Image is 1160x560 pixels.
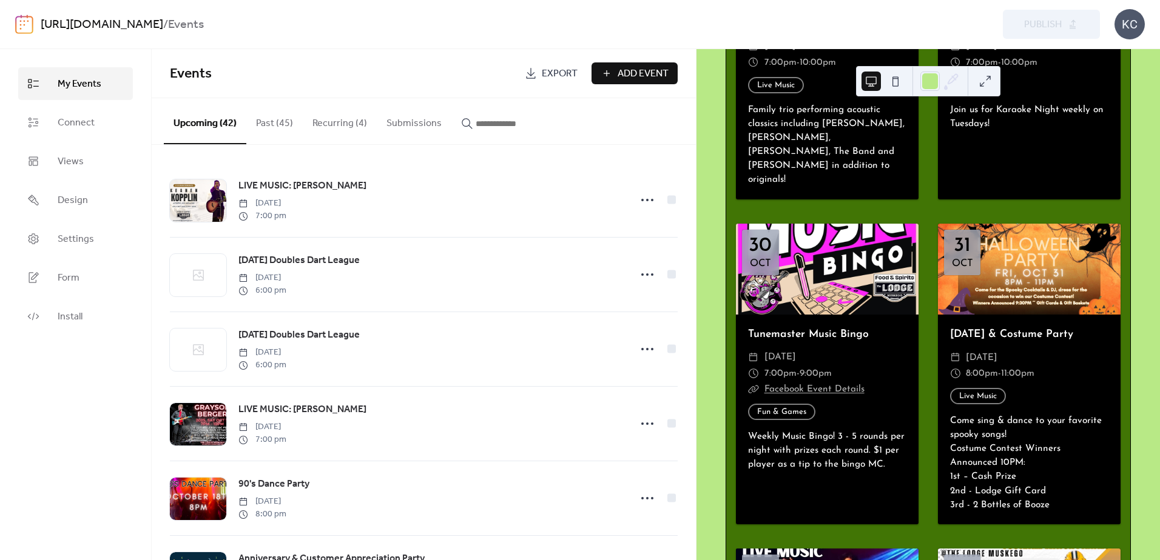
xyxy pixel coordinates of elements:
a: Views [18,145,133,178]
span: - [797,365,800,381]
span: Settings [58,232,94,247]
span: 7:00 pm [238,433,286,446]
div: Oct [750,259,771,269]
span: 8:00 pm [238,508,286,521]
a: LIVE MUSIC: [PERSON_NAME] [238,402,366,418]
div: Weekly Music Bingo! 3 - 5 rounds per night with prizes each round. $1 per player as a tip to the ... [736,430,919,472]
span: [DATE] [238,495,286,508]
span: [DATE] [966,350,997,365]
div: Join us for Karaoke Night weekly on Tuesdays! [938,103,1121,131]
div: Oct [952,259,973,269]
span: 11:00pm [1001,365,1034,381]
span: [DATE] [238,197,286,210]
div: [DATE] & Costume Party [938,327,1121,342]
button: Add Event [592,62,678,84]
span: 9:00pm [800,365,832,381]
span: 6:00 pm [238,359,286,372]
a: 90's Dance Party [238,476,309,492]
a: Form [18,261,133,294]
span: 6:00 pm [238,284,286,297]
span: Add Event [618,67,669,81]
div: ​ [748,381,759,397]
div: ​ [748,365,759,381]
span: 7:00pm [966,55,998,70]
div: 30 [749,236,772,256]
span: - [998,365,1001,381]
b: / [163,13,168,36]
span: [DATE] [238,272,286,284]
span: [DATE] Doubles Dart League [238,328,360,342]
span: [DATE] [764,349,796,365]
span: 7:00 pm [238,210,286,222]
span: - [797,55,800,70]
span: LIVE MUSIC: [PERSON_NAME] [238,402,366,417]
div: ​ [950,365,961,381]
a: Facebook Event Details [764,384,865,394]
button: Past (45) [246,98,303,143]
a: Design [18,184,133,216]
div: ​ [748,349,759,365]
a: [DATE] Doubles Dart League [238,253,360,268]
button: Recurring (4) [303,98,377,143]
div: ​ [950,55,961,70]
span: Design [58,193,88,208]
div: 31 [954,236,971,256]
a: Connect [18,106,133,139]
a: Install [18,300,133,333]
img: logo [15,15,33,34]
button: Submissions [377,98,451,143]
span: 7:00pm [764,365,797,381]
span: Export [542,67,578,81]
a: LIVE MUSIC: [PERSON_NAME] [238,178,366,194]
span: 8:00pm [966,365,998,381]
a: Settings [18,222,133,255]
span: Events [170,61,212,87]
div: ​ [748,55,759,70]
a: [DATE] Doubles Dart League [238,327,360,343]
span: [DATE] [238,421,286,433]
span: 10:00pm [800,55,836,70]
button: Upcoming (42) [164,98,246,144]
a: Tunemaster Music Bingo [748,329,869,339]
span: LIVE MUSIC: [PERSON_NAME] [238,179,366,193]
div: KC [1114,9,1145,39]
span: My Events [58,77,101,92]
span: 7:00pm [764,55,797,70]
span: Views [58,155,84,169]
span: [DATE] [238,346,286,359]
div: Come sing & dance to your favorite spooky songs! Costume Contest Winners Announced 10PM: 1st – Ca... [938,414,1121,512]
span: - [998,55,1001,70]
div: Family trio performing acoustic classics including [PERSON_NAME], [PERSON_NAME], [PERSON_NAME], T... [736,103,919,187]
div: ​ [950,350,961,365]
a: Export [516,62,587,84]
span: Install [58,310,83,324]
span: Connect [58,116,95,130]
span: [DATE] Doubles Dart League [238,253,360,268]
a: My Events [18,67,133,100]
b: Events [168,13,204,36]
span: 10:00pm [1001,55,1037,70]
span: Form [58,271,79,285]
a: [URL][DOMAIN_NAME] [41,13,163,36]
